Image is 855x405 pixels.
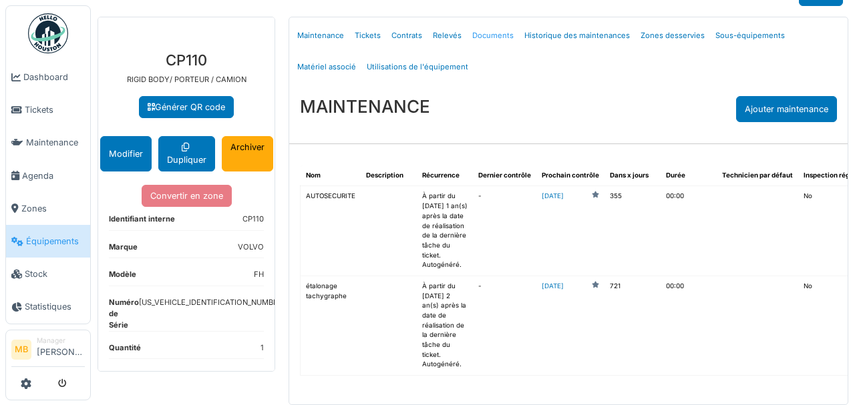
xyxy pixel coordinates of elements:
[349,20,386,51] a: Tickets
[139,297,285,325] dd: [US_VEHICLE_IDENTIFICATION_NUMBER]
[661,165,717,186] th: Durée
[11,340,31,360] li: MB
[605,165,661,186] th: Dans x jours
[6,290,90,323] a: Statistiques
[473,276,536,375] td: -
[109,297,139,330] dt: Numéro de Série
[542,191,564,201] a: [DATE]
[139,96,234,118] a: Générer QR code
[6,159,90,192] a: Agenda
[542,282,564,292] a: [DATE]
[109,74,264,85] p: RIGID BODY/ PORTEUR / CAMION
[109,51,264,69] h3: CP110
[37,336,85,364] li: [PERSON_NAME]
[6,258,90,290] a: Stock
[242,214,264,225] dd: CP110
[21,202,85,215] span: Zones
[661,186,717,276] td: 00:00
[254,269,264,280] dd: FH
[804,192,812,199] span: translation missing: fr.shared.no
[238,242,264,253] dd: VOLVO
[109,370,181,386] dt: Entretien en ordre?
[109,242,138,258] dt: Marque
[158,136,215,171] a: Dupliquer
[6,192,90,225] a: Zones
[292,51,361,83] a: Matériel associé
[605,186,661,276] td: 355
[417,165,473,186] th: Récurrence
[25,268,85,280] span: Stock
[109,342,141,359] dt: Quantité
[386,20,427,51] a: Contrats
[427,20,467,51] a: Relevés
[292,20,349,51] a: Maintenance
[473,186,536,276] td: -
[6,61,90,93] a: Dashboard
[222,136,273,171] a: Archiver
[804,282,812,290] span: translation missing: fr.shared.no
[717,165,798,186] th: Technicien par défaut
[467,20,519,51] a: Documents
[301,165,361,186] th: Nom
[26,235,85,248] span: Équipements
[301,186,361,276] td: AUTOSECURITE
[11,336,85,368] a: MB Manager[PERSON_NAME]
[25,300,85,313] span: Statistiques
[417,186,473,276] td: À partir du [DATE] 1 an(s) après la date de réalisation de la dernière tâche du ticket. Autogénéré.
[301,276,361,375] td: étalonage tachygraphe
[28,13,68,53] img: Badge_color-CXgf-gQk.svg
[6,126,90,159] a: Maintenance
[605,276,661,375] td: 721
[25,103,85,116] span: Tickets
[710,20,790,51] a: Sous-équipements
[6,93,90,126] a: Tickets
[361,51,474,83] a: Utilisations de l'équipement
[23,71,85,83] span: Dashboard
[261,342,264,354] dd: 1
[100,136,152,171] button: Modifier
[6,225,90,258] a: Équipements
[109,214,175,230] dt: Identifiant interne
[473,165,536,186] th: Dernier contrôle
[417,276,473,375] td: À partir du [DATE] 2 an(s) après la date de réalisation de la dernière tâche du ticket. Autogénéré.
[26,136,85,149] span: Maintenance
[661,276,717,375] td: 00:00
[536,165,605,186] th: Prochain contrôle
[519,20,635,51] a: Historique des maintenances
[736,96,837,122] div: Ajouter maintenance
[300,96,430,117] h3: MAINTENANCE
[109,269,136,286] dt: Modèle
[37,336,85,346] div: Manager
[635,20,710,51] a: Zones desservies
[361,165,417,186] th: Description
[22,169,85,182] span: Agenda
